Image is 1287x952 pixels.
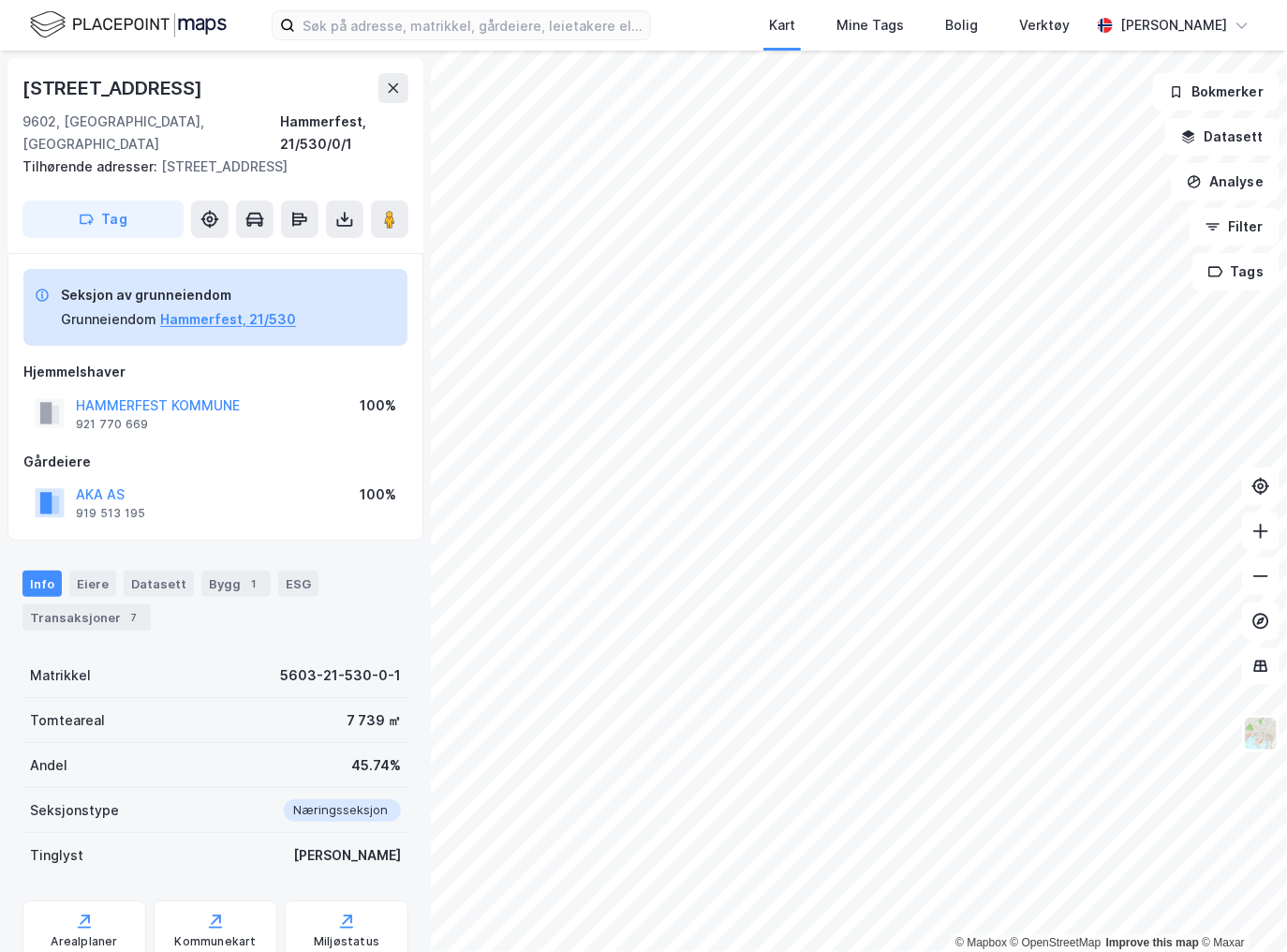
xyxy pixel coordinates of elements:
[30,664,91,687] div: Matrikkel
[1106,936,1199,949] a: Improve this map
[1171,163,1280,201] button: Analyse
[174,934,256,949] div: Kommunekart
[76,417,148,432] div: 921 770 669
[30,8,227,41] img: logo.f888ab2527a4732fd821a326f86c7f29.svg
[1193,862,1287,952] iframe: Chat Widget
[30,799,119,822] div: Seksjonstype
[76,506,145,521] div: 919 513 195
[1243,716,1279,751] img: Z
[347,709,401,732] div: 7 739 ㎡
[22,73,206,103] div: [STREET_ADDRESS]
[278,571,318,597] div: ESG
[30,754,67,777] div: Andel
[22,604,151,631] div: Transaksjoner
[1153,73,1280,111] button: Bokmerker
[61,284,296,306] div: Seksjon av grunneiendom
[61,308,156,331] div: Grunneiendom
[280,664,401,687] div: 5603-21-530-0-1
[280,111,408,156] div: Hammerfest, 21/530/0/1
[360,483,396,506] div: 100%
[1120,14,1227,37] div: [PERSON_NAME]
[769,14,795,37] div: Kart
[1019,14,1070,37] div: Verktøy
[1165,118,1280,156] button: Datasett
[22,156,393,178] div: [STREET_ADDRESS]
[201,571,271,597] div: Bygg
[51,934,117,949] div: Arealplaner
[22,111,280,156] div: 9602, [GEOGRAPHIC_DATA], [GEOGRAPHIC_DATA]
[160,308,296,331] button: Hammerfest, 21/530
[1192,253,1280,290] button: Tags
[22,571,62,597] div: Info
[125,608,143,627] div: 7
[69,571,116,597] div: Eiere
[1190,208,1280,245] button: Filter
[22,201,184,238] button: Tag
[22,158,161,174] span: Tilhørende adresser:
[1011,936,1102,949] a: OpenStreetMap
[244,574,263,593] div: 1
[293,844,401,867] div: [PERSON_NAME]
[23,451,407,473] div: Gårdeiere
[295,11,650,39] input: Søk på adresse, matrikkel, gårdeiere, leietakere eller personer
[314,934,379,949] div: Miljøstatus
[1193,862,1287,952] div: Kontrollprogram for chat
[360,394,396,417] div: 100%
[124,571,194,597] div: Datasett
[30,709,105,732] div: Tomteareal
[836,14,904,37] div: Mine Tags
[955,936,1007,949] a: Mapbox
[351,754,401,777] div: 45.74%
[945,14,978,37] div: Bolig
[23,361,407,383] div: Hjemmelshaver
[30,844,83,867] div: Tinglyst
